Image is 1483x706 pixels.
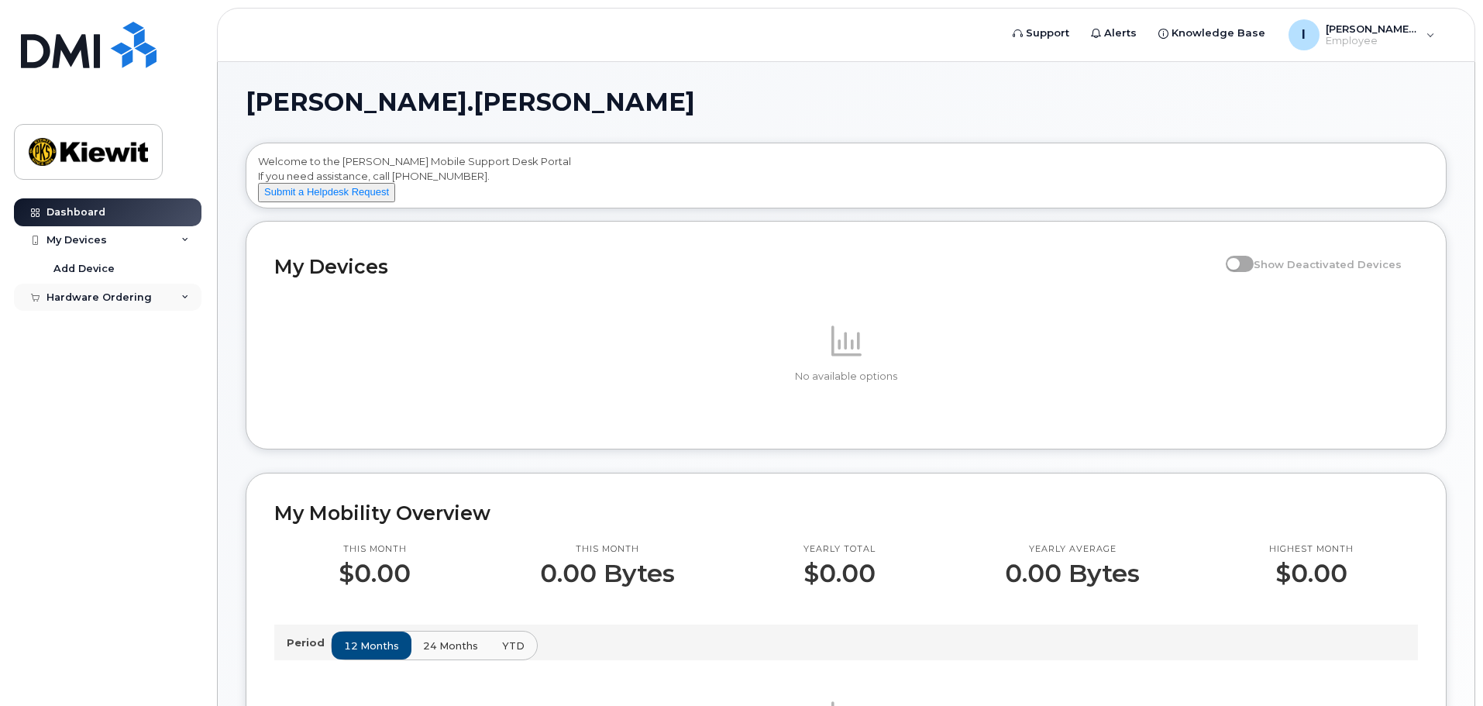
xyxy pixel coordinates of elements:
[1416,639,1471,694] iframe: Messenger Launcher
[287,635,331,650] p: Period
[339,543,411,556] p: This month
[1005,560,1140,587] p: 0.00 Bytes
[1226,250,1238,262] input: Show Deactivated Devices
[423,639,478,653] span: 24 months
[1254,258,1402,270] span: Show Deactivated Devices
[540,560,675,587] p: 0.00 Bytes
[258,185,395,198] a: Submit a Helpdesk Request
[339,560,411,587] p: $0.00
[1005,543,1140,556] p: Yearly average
[246,91,695,114] span: [PERSON_NAME].[PERSON_NAME]
[502,639,525,653] span: YTD
[1269,543,1354,556] p: Highest month
[540,543,675,556] p: This month
[274,255,1218,278] h2: My Devices
[258,183,395,202] button: Submit a Helpdesk Request
[274,370,1418,384] p: No available options
[803,560,876,587] p: $0.00
[258,154,1434,202] div: Welcome to the [PERSON_NAME] Mobile Support Desk Portal If you need assistance, call [PHONE_NUMBER].
[803,543,876,556] p: Yearly total
[274,501,1418,525] h2: My Mobility Overview
[1269,560,1354,587] p: $0.00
